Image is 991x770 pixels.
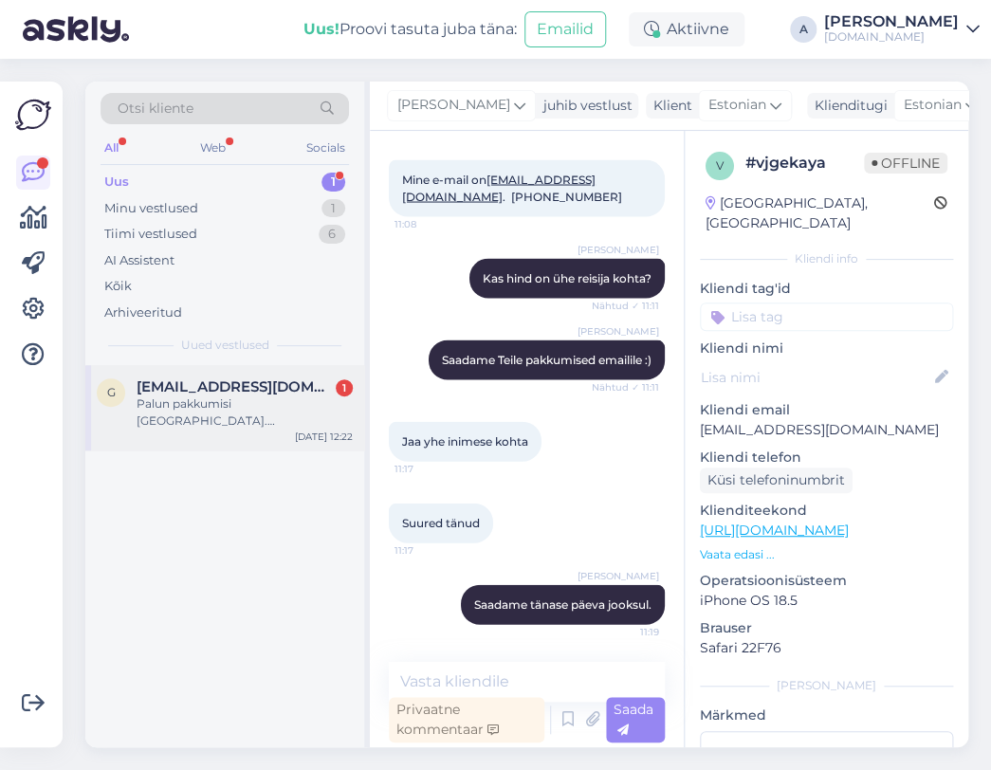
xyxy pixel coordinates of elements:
[107,385,116,399] span: g
[700,302,953,331] input: Lisa tag
[904,95,962,116] span: Estonian
[395,543,466,558] span: 11:17
[397,95,510,116] span: [PERSON_NAME]
[706,193,934,233] div: [GEOGRAPHIC_DATA], [GEOGRAPHIC_DATA]
[700,677,953,694] div: [PERSON_NAME]
[303,18,517,41] div: Proovi tasuta juba täna:
[104,225,197,244] div: Tiimi vestlused
[295,430,353,444] div: [DATE] 12:22
[474,596,651,611] span: Saadame tänase päeva jooksul.
[700,339,953,358] p: Kliendi nimi
[700,571,953,591] p: Operatsioonisüsteem
[700,448,953,467] p: Kliendi telefon
[700,591,953,611] p: iPhone OS 18.5
[104,277,132,296] div: Kõik
[824,14,959,29] div: [PERSON_NAME]
[700,279,953,299] p: Kliendi tag'id
[402,433,528,448] span: Jaa yhe inimese kohta
[588,625,659,639] span: 11:19
[536,96,633,116] div: juhib vestlust
[104,173,129,192] div: Uus
[588,380,659,394] span: Nähtud ✓ 11:11
[524,11,606,47] button: Emailid
[716,158,724,173] span: v
[303,136,349,160] div: Socials
[588,299,659,313] span: Nähtud ✓ 11:11
[708,95,766,116] span: Estonian
[442,352,651,366] span: Saadame Teile pakkumised emailile :)
[196,136,229,160] div: Web
[790,16,817,43] div: A
[629,12,744,46] div: Aktiivne
[700,400,953,420] p: Kliendi email
[15,97,51,133] img: Askly Logo
[578,324,659,339] span: [PERSON_NAME]
[104,303,182,322] div: Arhiveeritud
[137,378,334,395] span: glengriin@yahoo.com
[745,152,864,174] div: # vjgekaya
[614,701,653,738] span: Saada
[700,467,853,493] div: Küsi telefoninumbrit
[118,99,193,119] span: Otsi kliente
[303,20,340,38] b: Uus!
[578,569,659,583] span: [PERSON_NAME]
[700,546,953,563] p: Vaata edasi ...
[104,199,198,218] div: Minu vestlused
[578,243,659,257] span: [PERSON_NAME]
[321,173,345,192] div: 1
[402,172,622,203] span: Mine e-mail on . [PHONE_NUMBER]
[700,618,953,638] p: Brauser
[321,199,345,218] div: 1
[700,522,849,539] a: [URL][DOMAIN_NAME]
[402,515,480,529] span: Suured tänud
[700,420,953,440] p: [EMAIL_ADDRESS][DOMAIN_NAME]
[395,217,466,231] span: 11:08
[700,706,953,725] p: Märkmed
[395,462,466,476] span: 11:17
[137,395,353,430] div: Palun pakkumisi [GEOGRAPHIC_DATA]. [GEOGRAPHIC_DATA] [GEOGRAPHIC_DATA] 23.24-03.01.2026 Kaks täis...
[336,379,353,396] div: 1
[700,638,953,658] p: Safari 22F76
[864,153,947,174] span: Offline
[319,225,345,244] div: 6
[402,172,596,203] a: [EMAIL_ADDRESS][DOMAIN_NAME]
[824,29,959,45] div: [DOMAIN_NAME]
[389,697,544,742] div: Privaatne kommentaar
[700,250,953,267] div: Kliendi info
[104,251,174,270] div: AI Assistent
[101,136,122,160] div: All
[807,96,888,116] div: Klienditugi
[483,270,651,284] span: Kas hind on ühe reisija kohta?
[646,96,692,116] div: Klient
[701,367,931,388] input: Lisa nimi
[700,501,953,521] p: Klienditeekond
[181,337,269,354] span: Uued vestlused
[824,14,980,45] a: [PERSON_NAME][DOMAIN_NAME]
